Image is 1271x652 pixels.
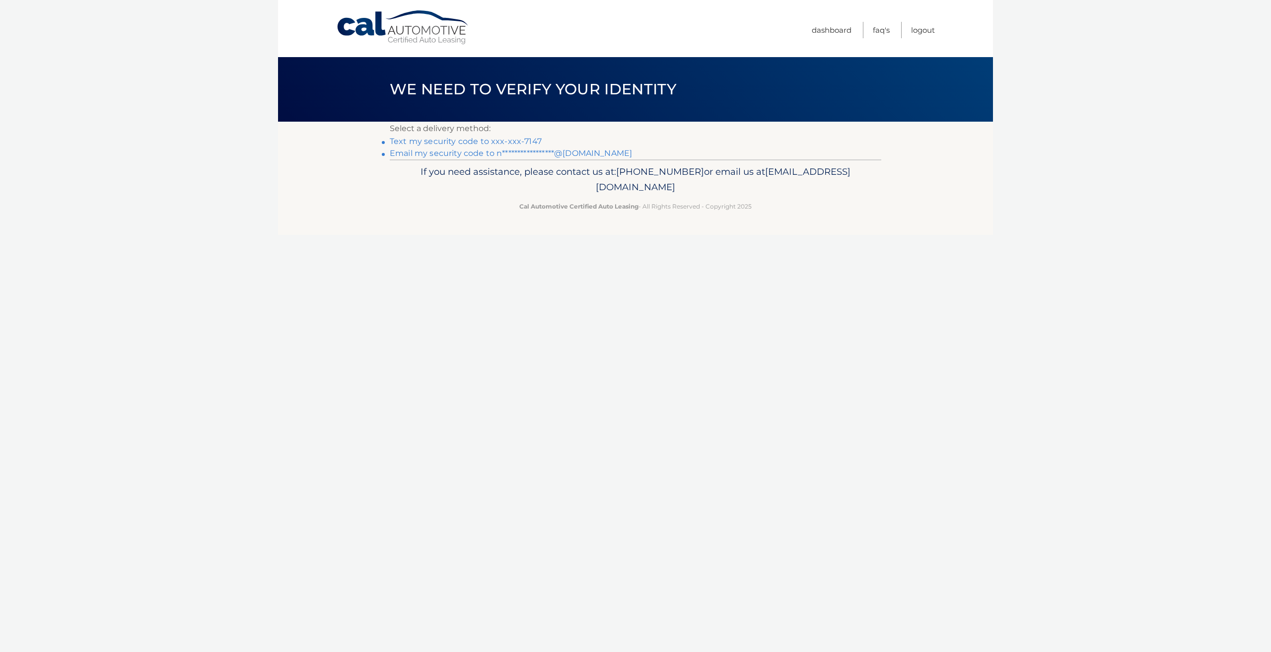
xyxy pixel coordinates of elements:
span: [PHONE_NUMBER] [616,166,704,177]
a: Dashboard [812,22,851,38]
a: Cal Automotive [336,10,470,45]
p: - All Rights Reserved - Copyright 2025 [396,201,875,212]
a: FAQ's [873,22,890,38]
a: Logout [911,22,935,38]
a: Text my security code to xxx-xxx-7147 [390,137,542,146]
span: We need to verify your identity [390,80,676,98]
strong: Cal Automotive Certified Auto Leasing [519,203,638,210]
p: Select a delivery method: [390,122,881,136]
p: If you need assistance, please contact us at: or email us at [396,164,875,196]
